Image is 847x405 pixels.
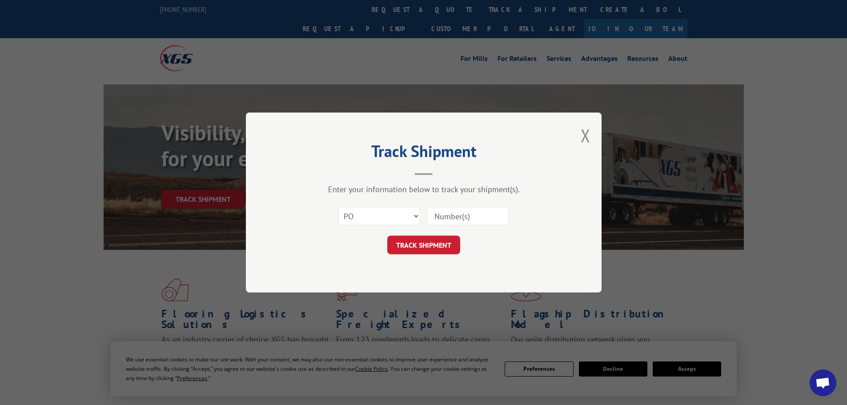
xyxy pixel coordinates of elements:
div: Enter your information below to track your shipment(s). [290,184,557,194]
input: Number(s) [427,207,509,225]
div: Open chat [810,369,836,396]
button: Close modal [581,124,590,147]
button: TRACK SHIPMENT [387,236,460,254]
h2: Track Shipment [290,145,557,162]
